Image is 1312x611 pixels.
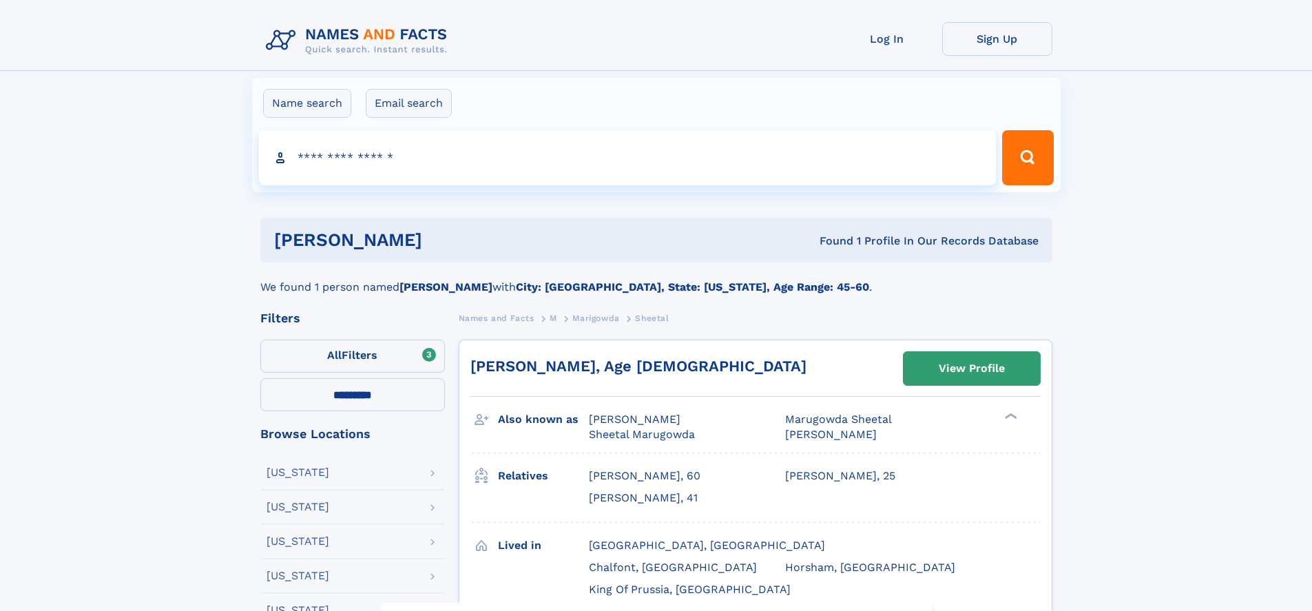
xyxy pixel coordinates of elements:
span: Marugowda Sheetal [785,413,892,426]
h3: Lived in [498,534,589,557]
div: We found 1 person named with . [260,262,1052,296]
a: M [550,309,557,327]
div: Browse Locations [260,428,445,440]
div: Filters [260,312,445,324]
span: All [327,349,342,362]
label: Filters [260,340,445,373]
button: Search Button [1002,130,1053,185]
div: [US_STATE] [267,536,329,547]
a: Log In [832,22,942,56]
b: City: [GEOGRAPHIC_DATA], State: [US_STATE], Age Range: 45-60 [516,280,869,293]
div: ❯ [1001,412,1018,421]
span: Horsham, [GEOGRAPHIC_DATA] [785,561,955,574]
div: View Profile [939,353,1005,384]
a: [PERSON_NAME], 25 [785,468,895,484]
div: [US_STATE] [267,467,329,478]
span: [PERSON_NAME] [785,428,877,441]
span: Chalfont, [GEOGRAPHIC_DATA] [589,561,757,574]
span: [PERSON_NAME] [589,413,680,426]
a: [PERSON_NAME], 60 [589,468,700,484]
label: Email search [366,89,452,118]
span: Sheetal Marugowda [589,428,695,441]
b: [PERSON_NAME] [399,280,492,293]
a: [PERSON_NAME], 41 [589,490,698,506]
span: [GEOGRAPHIC_DATA], [GEOGRAPHIC_DATA] [589,539,825,552]
label: Name search [263,89,351,118]
div: [US_STATE] [267,570,329,581]
input: search input [259,130,997,185]
h1: [PERSON_NAME] [274,231,621,249]
h3: Relatives [498,464,589,488]
a: Sign Up [942,22,1052,56]
img: Logo Names and Facts [260,22,459,59]
span: Sheetal [635,313,669,323]
span: M [550,313,557,323]
span: Marigowda [572,313,619,323]
a: View Profile [904,352,1040,385]
a: [PERSON_NAME], Age [DEMOGRAPHIC_DATA] [470,358,806,375]
span: King Of Prussia, [GEOGRAPHIC_DATA] [589,583,791,596]
h3: Also known as [498,408,589,431]
a: Marigowda [572,309,619,327]
div: Found 1 Profile In Our Records Database [621,234,1039,249]
div: [US_STATE] [267,501,329,512]
a: Names and Facts [459,309,534,327]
